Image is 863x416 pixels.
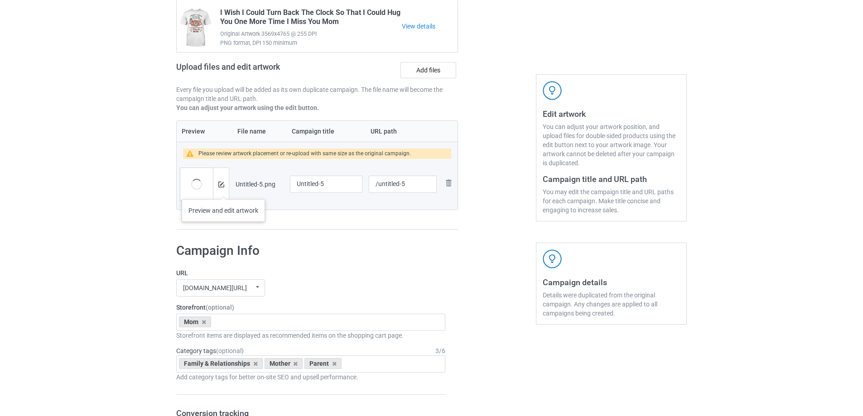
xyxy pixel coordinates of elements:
div: Parent [304,358,342,369]
b: You can adjust your artwork using the edit button. [176,104,319,111]
div: You may edit the campaign title and URL paths for each campaign. Make title concise and engaging ... [543,187,680,215]
th: URL path [366,121,440,142]
label: Storefront [176,303,445,312]
span: Original Artwork 3569x4765 @ 255 DPI [220,29,402,38]
label: Category tags [176,346,244,355]
div: 3 / 6 [435,346,445,355]
img: svg+xml;base64,PD94bWwgdmVyc2lvbj0iMS4wIiBlbmNvZGluZz0iVVRGLTgiPz4KPHN2ZyB3aWR0aD0iNDJweCIgaGVpZ2... [543,249,562,268]
div: Details were duplicated from the original campaign. Any changes are applied to all campaigns bein... [543,291,680,318]
div: Mom [179,316,211,327]
h3: Edit artwork [543,109,680,119]
th: File name [232,121,287,142]
div: Mother [265,358,303,369]
div: Add category tags for better on-site SEO and upsell performance. [176,373,445,382]
img: svg+xml;base64,PD94bWwgdmVyc2lvbj0iMS4wIiBlbmNvZGluZz0iVVRGLTgiPz4KPHN2ZyB3aWR0aD0iNDJweCIgaGVpZ2... [543,81,562,100]
h2: Upload files and edit artwork [176,62,345,79]
span: (optional) [216,347,244,354]
img: svg+xml;base64,PD94bWwgdmVyc2lvbj0iMS4wIiBlbmNvZGluZz0iVVRGLTgiPz4KPHN2ZyB3aWR0aD0iMjhweCIgaGVpZ2... [443,177,454,188]
div: Family & Relationships [179,358,263,369]
div: Storefront items are displayed as recommended items on the shopping cart page. [176,331,445,340]
div: Please review artwork placement or re-upload with same size as the original campaign. [198,148,411,159]
div: Untitled-5.png [236,180,284,189]
span: (optional) [206,304,234,311]
label: Add files [400,62,456,78]
img: svg+xml;base64,PD94bWwgdmVyc2lvbj0iMS4wIiBlbmNvZGluZz0iVVRGLTgiPz4KPHN2ZyB3aWR0aD0iMTRweCIgaGVpZ2... [218,182,224,187]
img: warning [186,150,198,157]
div: You can adjust your artwork position, and upload files for double-sided products using the edit b... [543,122,680,167]
h1: Campaign Info [176,243,445,259]
div: [DOMAIN_NAME][URL] [183,285,247,291]
th: Campaign title [287,121,366,142]
div: Preview and edit artwork [182,199,265,222]
a: View details [402,22,458,31]
span: PNG format, DPI 150 minimum [220,38,402,48]
th: Preview [177,121,232,142]
span: I Wish I Could Turn Back The Clock So That I Could Hug You One More Time I Miss You Mom [220,8,402,29]
h3: Campaign details [543,277,680,287]
label: URL [176,268,445,277]
h3: Campaign title and URL path [543,174,680,184]
p: Every file you upload will be added as its own duplicate campaign. The file name will become the ... [176,85,458,103]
